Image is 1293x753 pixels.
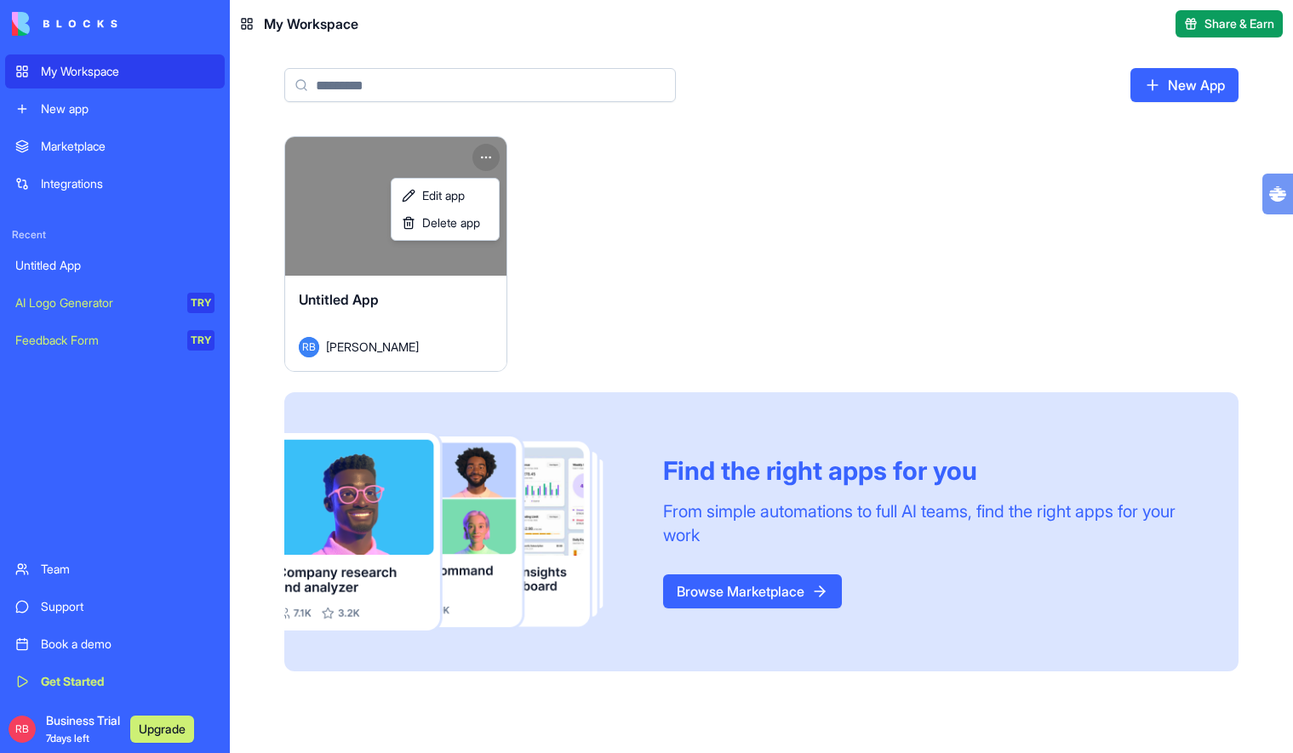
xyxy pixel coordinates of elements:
[187,330,215,351] div: TRY
[15,332,175,349] div: Feedback Form
[422,187,465,204] span: Edit app
[187,293,215,313] div: TRY
[15,257,215,274] div: Untitled App
[5,228,225,242] span: Recent
[422,214,480,231] span: Delete app
[15,294,175,311] div: AI Logo Generator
